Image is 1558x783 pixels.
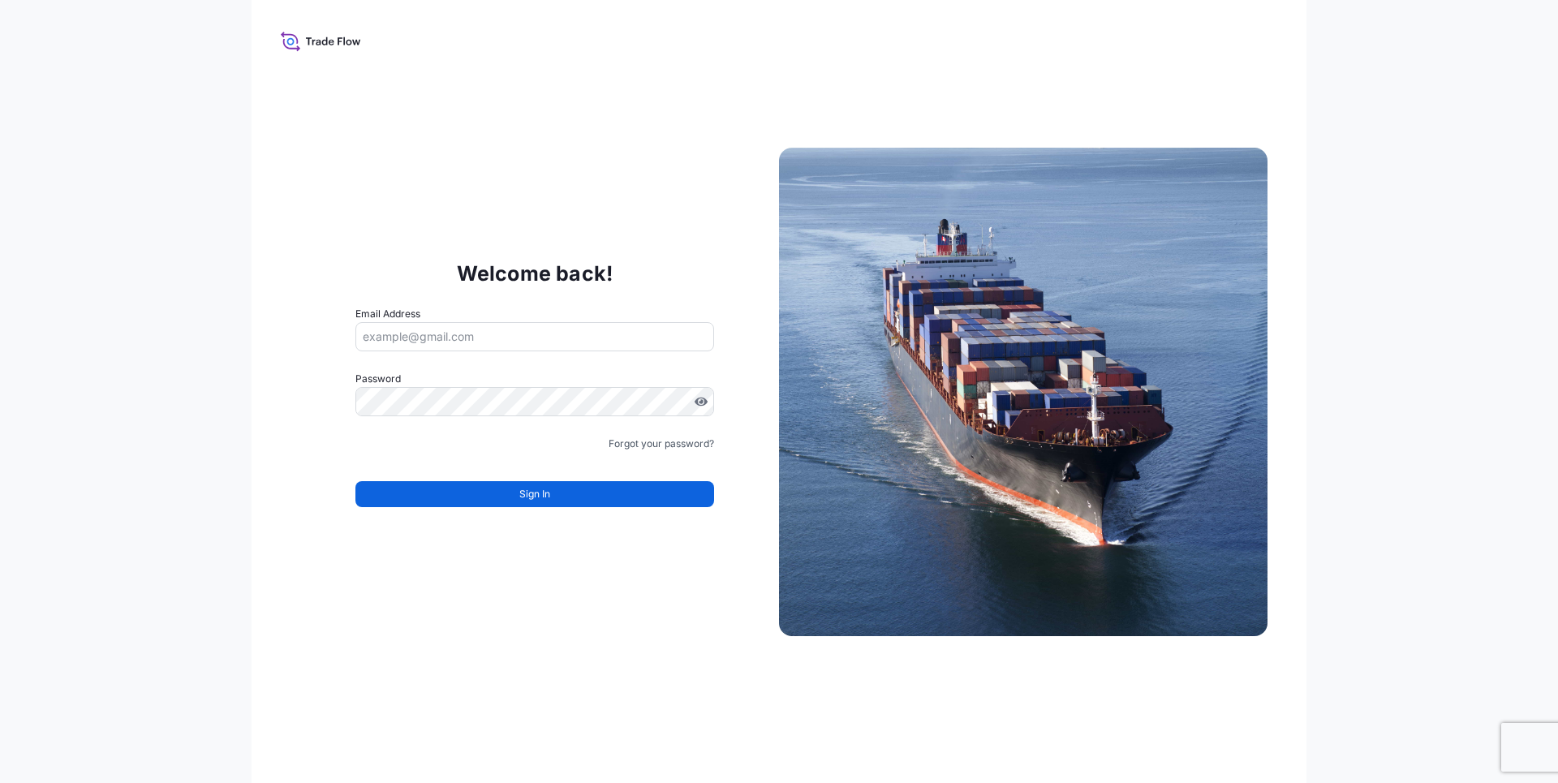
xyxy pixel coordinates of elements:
[519,486,550,502] span: Sign In
[355,481,714,507] button: Sign In
[609,436,714,452] a: Forgot your password?
[695,395,708,408] button: Show password
[457,260,613,286] p: Welcome back!
[355,322,714,351] input: example@gmail.com
[355,371,714,387] label: Password
[355,306,420,322] label: Email Address
[779,148,1267,636] img: Ship illustration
